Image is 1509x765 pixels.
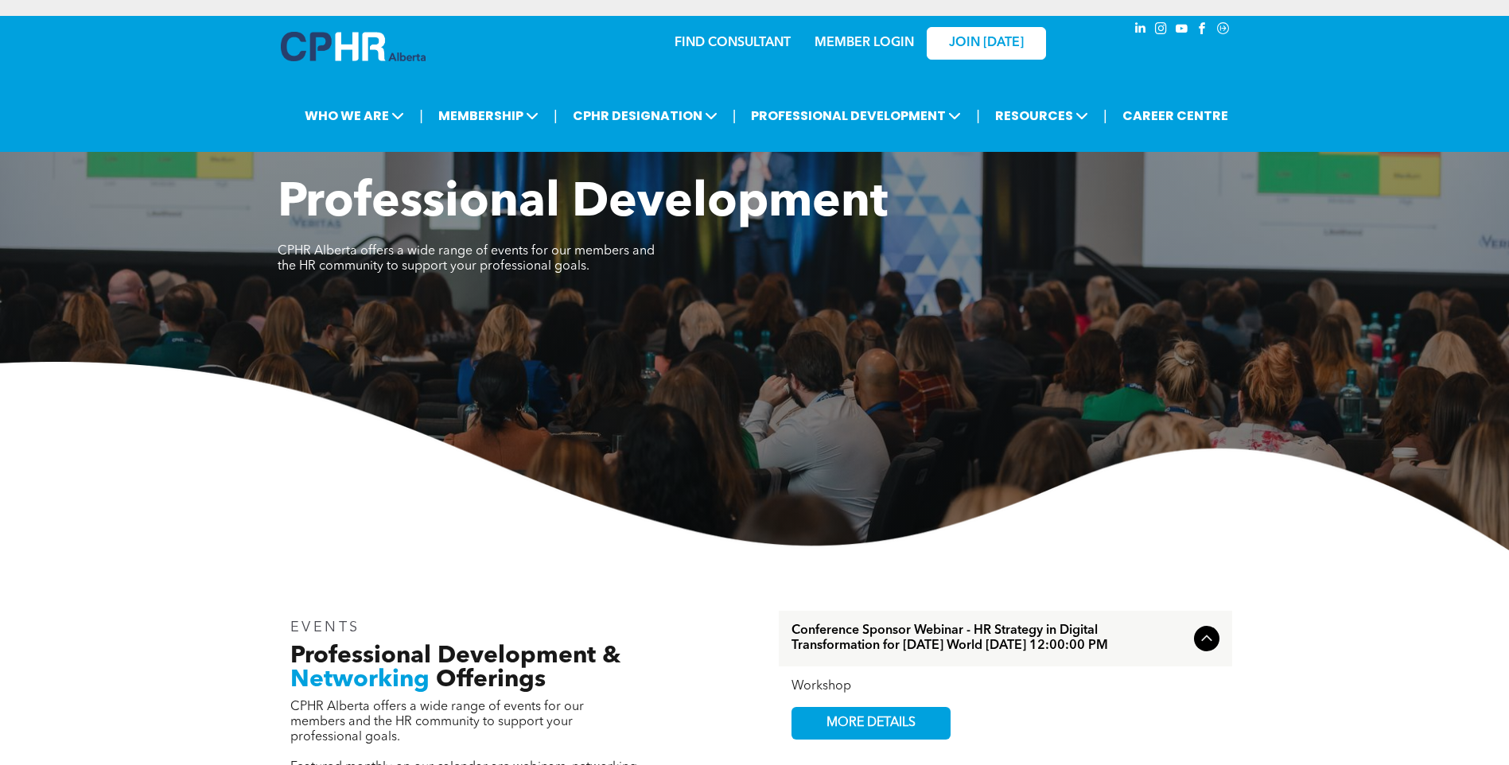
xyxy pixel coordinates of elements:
[1173,20,1191,41] a: youtube
[1132,20,1149,41] a: linkedin
[990,101,1093,130] span: RESOURCES
[278,180,888,227] span: Professional Development
[278,245,655,273] span: CPHR Alberta offers a wide range of events for our members and the HR community to support your p...
[434,101,543,130] span: MEMBERSHIP
[1103,99,1107,132] li: |
[815,37,914,49] a: MEMBER LOGIN
[290,620,361,635] span: EVENTS
[791,623,1188,654] span: Conference Sponsor Webinar - HR Strategy in Digital Transformation for [DATE] World [DATE] 12:00:...
[290,701,584,744] span: CPHR Alberta offers a wide range of events for our members and the HR community to support your p...
[746,101,966,130] span: PROFESSIONAL DEVELOPMENT
[554,99,558,132] li: |
[976,99,980,132] li: |
[290,644,620,668] span: Professional Development &
[675,37,791,49] a: FIND CONSULTANT
[1194,20,1211,41] a: facebook
[733,99,737,132] li: |
[419,99,423,132] li: |
[927,27,1046,60] a: JOIN [DATE]
[791,679,1219,694] div: Workshop
[568,101,722,130] span: CPHR DESIGNATION
[436,668,546,692] span: Offerings
[290,668,430,692] span: Networking
[1118,101,1233,130] a: CAREER CENTRE
[1153,20,1170,41] a: instagram
[300,101,409,130] span: WHO WE ARE
[791,707,951,740] a: MORE DETAILS
[281,32,426,61] img: A blue and white logo for cp alberta
[808,708,934,739] span: MORE DETAILS
[949,36,1024,51] span: JOIN [DATE]
[1215,20,1232,41] a: Social network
